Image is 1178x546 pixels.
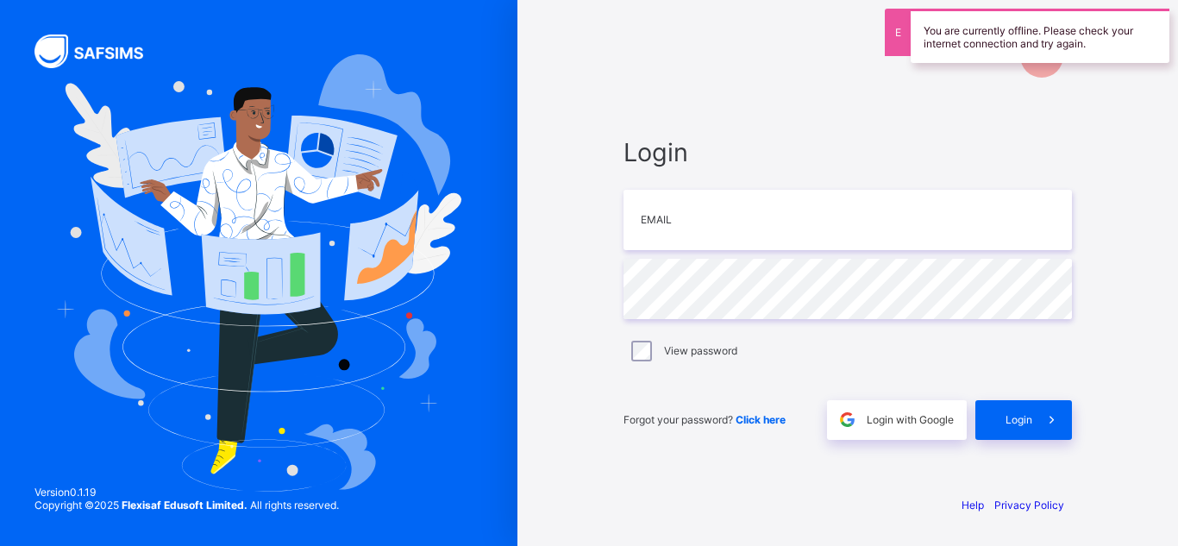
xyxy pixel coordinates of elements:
[994,499,1064,511] a: Privacy Policy
[623,413,786,426] span: Forgot your password?
[34,499,339,511] span: Copyright © 2025 All rights reserved.
[1006,413,1032,426] span: Login
[34,35,164,68] img: SAFSIMS Logo
[911,9,1169,63] div: You are currently offline. Please check your internet connection and try again.
[867,413,954,426] span: Login with Google
[962,499,984,511] a: Help
[623,137,1072,167] span: Login
[736,413,786,426] a: Click here
[664,344,737,357] label: View password
[122,499,248,511] strong: Flexisaf Edusoft Limited.
[56,54,462,491] img: Hero Image
[837,410,857,430] img: google.396cfc9801f0270233282035f929180a.svg
[34,486,339,499] span: Version 0.1.19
